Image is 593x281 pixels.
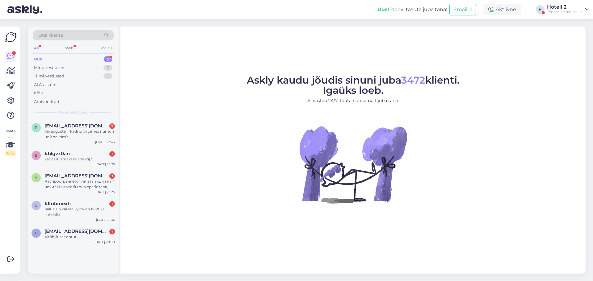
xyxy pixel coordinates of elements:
[547,5,589,14] a: Hotell 2Tervise Paradiis OÜ
[109,151,115,157] div: 1
[34,90,43,96] div: Kõik
[34,99,59,105] div: Arhiveeritud
[547,5,582,10] div: Hotell 2
[44,179,115,190] div: Распространяется ли эта акция на 4 ночи? Или чтобы она сработала, необходимо взять строго 3 ночи?
[44,201,71,206] span: #lfobmexh
[35,153,38,158] span: b
[109,123,115,129] div: 2
[247,74,460,96] span: Askly kaudu jõudis sinuni juba klienti. Igaüks loeb.
[38,32,63,39] span: Otsi kliente
[34,65,65,71] div: Minu vestlused
[44,156,115,162] div: kādas ir izmaksas 1 naktij?
[95,190,115,194] div: [DATE] 23:25
[99,44,114,52] div: Socials
[95,162,115,167] div: [DATE] 23:25
[33,44,40,52] div: All
[35,175,37,180] span: v
[44,129,115,140] div: Vai augustā ir kādi brīvi ģimes numuri uz 2 naktīm?
[95,140,115,144] div: [DATE] 23:43
[59,110,88,115] span: Uued vestlused
[247,97,460,104] p: AI vastab 24/7. Tööta nutikamalt juba täna.
[103,65,112,71] div: 0
[103,73,112,79] div: 0
[104,56,112,62] div: 5
[44,123,109,129] span: raitis.boldisevics@gmail.com
[5,128,16,156] div: Vaata siia
[377,6,389,12] b: Uus!
[35,231,38,235] span: g
[297,109,409,220] img: No Chat active
[34,56,42,62] div: Uus
[109,201,115,207] div: 1
[95,240,115,244] div: [DATE] 20:00
[44,173,109,179] span: val2001@inbox.lv
[401,74,425,86] span: 3472
[44,151,70,156] span: #blgvx0an
[109,173,115,179] div: 3
[109,229,115,234] div: 1
[5,31,17,43] img: Askly Logo
[64,44,75,52] div: Web
[44,234,115,240] div: Aitäh,ilusat õhtut.
[536,5,545,14] div: H
[483,4,521,15] div: Aktiivne
[35,125,38,130] span: r
[96,217,115,222] div: [DATE] 21:36
[377,6,447,13] div: Proovi tasuta juba täna:
[449,4,476,15] button: Emailid
[34,73,64,79] div: Tiimi vestlused
[35,203,37,208] span: l
[34,82,57,88] div: AI Assistent
[44,206,115,217] div: haluaisin varata kylpylän 19-20.8 kahdelle
[44,229,109,234] span: gretesahharova@gmail.com
[5,151,16,156] div: 0 / 3
[547,10,582,14] div: Tervise Paradiis OÜ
